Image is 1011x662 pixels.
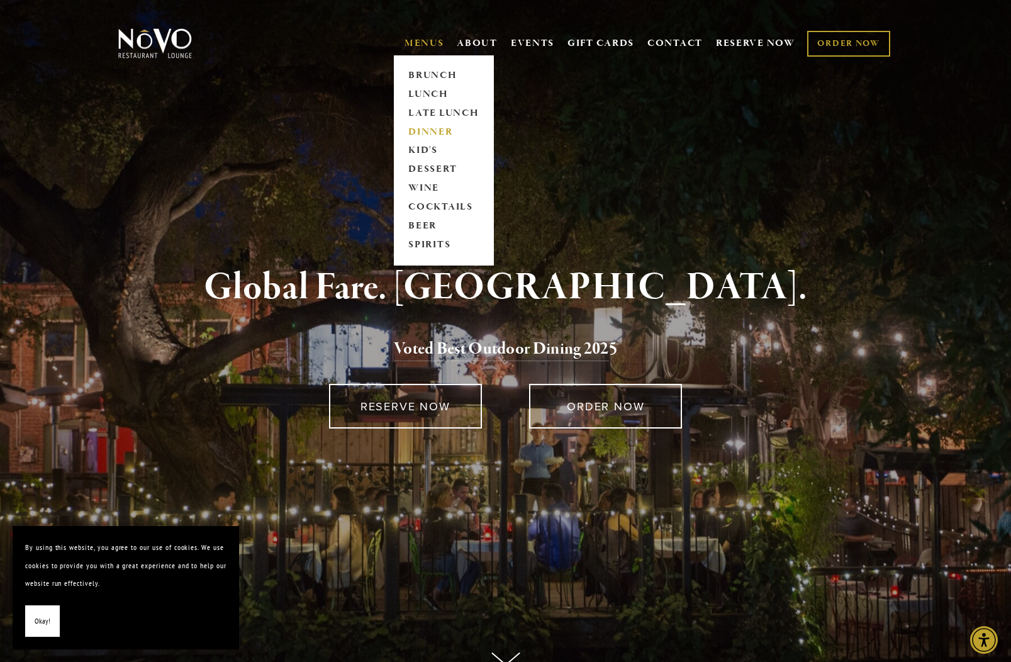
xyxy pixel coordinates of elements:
a: MENUS [405,37,444,50]
a: CONTACT [647,31,703,55]
div: Accessibility Menu [970,626,998,654]
a: WINE [405,179,483,198]
a: LUNCH [405,85,483,104]
a: GIFT CARDS [567,31,634,55]
a: EVENTS [511,37,554,50]
a: COCKTAILS [405,198,483,217]
a: KID'S [405,142,483,160]
h2: 5 [139,336,873,362]
a: SPIRITS [405,236,483,255]
a: LATE LUNCH [405,104,483,123]
a: DINNER [405,123,483,142]
section: Cookie banner [13,526,239,649]
span: Okay! [35,612,50,631]
img: Novo Restaurant &amp; Lounge [116,28,194,59]
a: ORDER NOW [529,384,682,429]
a: BRUNCH [405,66,483,85]
a: ORDER NOW [807,31,890,57]
a: Voted Best Outdoor Dining 202 [394,338,609,362]
button: Okay! [25,605,60,637]
a: RESERVE NOW [329,384,482,429]
p: By using this website, you agree to our use of cookies. We use cookies to provide you with a grea... [25,539,226,593]
a: BEER [405,217,483,236]
strong: Global Fare. [GEOGRAPHIC_DATA]. [204,264,807,311]
a: ABOUT [457,37,498,50]
a: DESSERT [405,160,483,179]
a: RESERVE NOW [716,31,795,55]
